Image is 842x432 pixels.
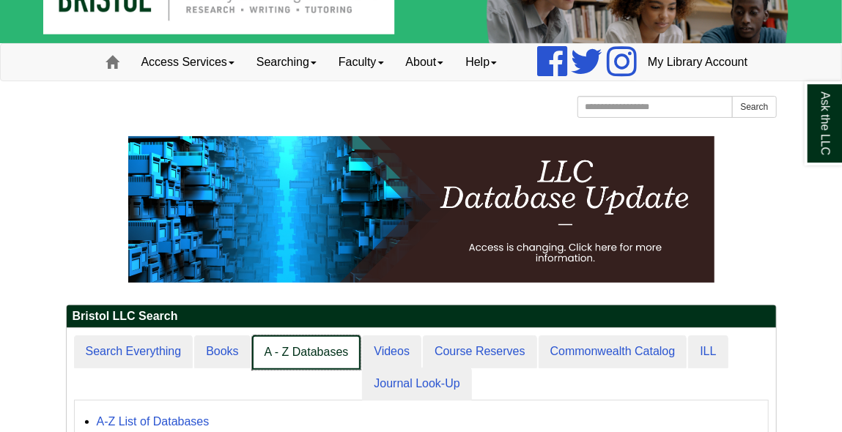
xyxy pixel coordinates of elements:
a: Searching [245,44,328,81]
a: Course Reserves [423,335,537,368]
img: HTML tutorial [128,136,714,283]
a: My Library Account [637,44,758,81]
a: About [395,44,455,81]
a: Books [194,335,250,368]
h2: Bristol LLC Search [67,305,776,328]
a: Search Everything [74,335,193,368]
a: A-Z List of Databases [97,415,210,428]
a: Help [454,44,508,81]
button: Search [732,96,776,118]
a: Videos [362,335,421,368]
a: ILL [688,335,728,368]
a: Journal Look-Up [362,368,471,401]
a: Commonwealth Catalog [539,335,687,368]
a: Access Services [130,44,245,81]
a: A - Z Databases [252,335,361,370]
a: Faculty [328,44,395,81]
